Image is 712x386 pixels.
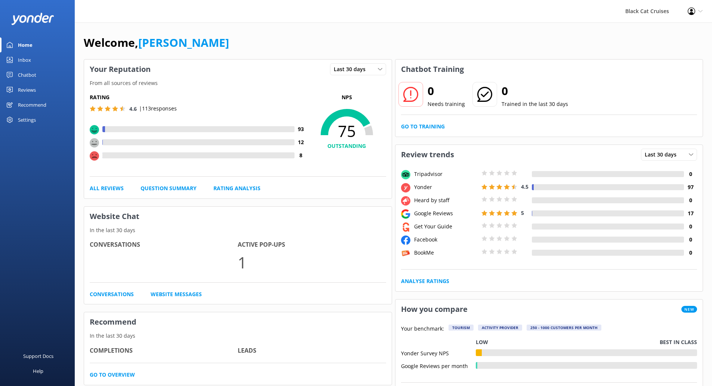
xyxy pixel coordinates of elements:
div: Home [18,37,33,52]
a: Question Summary [141,184,197,192]
span: 4.6 [129,105,137,112]
div: Reviews [18,82,36,97]
a: [PERSON_NAME] [138,35,229,50]
div: Yonder [412,183,480,191]
div: Settings [18,112,36,127]
h4: 8 [295,151,308,159]
div: Yonder Survey NPS [401,349,476,356]
div: Activity Provider [478,325,522,331]
p: Best in class [660,338,697,346]
h4: 0 [684,170,697,178]
span: 4.5 [521,183,528,190]
h3: Your Reputation [84,60,156,79]
img: yonder-white-logo.png [11,13,54,25]
h4: 0 [684,249,697,257]
p: In the last 30 days [84,332,392,340]
a: Go to overview [90,371,135,379]
h4: 0 [684,222,697,231]
h4: Completions [90,346,238,356]
h4: 12 [295,138,308,146]
span: New [681,306,697,313]
h5: Rating [90,93,308,101]
div: Support Docs [23,349,53,364]
a: All Reviews [90,184,124,192]
a: Website Messages [151,290,202,298]
h4: OUTSTANDING [308,142,386,150]
div: 250 - 1000 customers per month [527,325,601,331]
h3: Website Chat [84,207,392,226]
h3: Recommend [84,312,392,332]
p: | 113 responses [139,104,177,113]
div: Help [33,364,43,379]
h3: Chatbot Training [395,60,469,79]
h4: Leads [238,346,386,356]
p: Your benchmark: [401,325,444,334]
h4: Active Pop-ups [238,240,386,250]
h2: 0 [502,82,568,100]
span: 75 [308,122,386,140]
h4: Conversations [90,240,238,250]
h4: 93 [295,125,308,133]
div: Chatbot [18,67,36,82]
div: Tourism [449,325,474,331]
a: Rating Analysis [213,184,261,192]
div: Get Your Guide [412,222,480,231]
div: Tripadvisor [412,170,480,178]
h4: 0 [684,196,697,204]
p: From all sources of reviews [84,79,392,87]
a: Conversations [90,290,134,298]
h3: How you compare [395,300,473,319]
p: Needs training [428,100,465,108]
a: Go to Training [401,122,445,131]
div: Facebook [412,235,480,244]
h3: Review trends [395,145,460,164]
p: NPS [308,93,386,101]
h2: 0 [428,82,465,100]
div: Google Reviews per month [401,362,476,369]
h4: 17 [684,209,697,218]
p: 1 [238,250,386,275]
div: Heard by staff [412,196,480,204]
span: Last 30 days [645,151,681,159]
p: In the last 30 days [84,226,392,234]
a: Analyse Ratings [401,277,449,285]
span: Last 30 days [334,65,370,73]
div: Inbox [18,52,31,67]
span: 5 [521,209,524,216]
div: Google Reviews [412,209,480,218]
h4: 0 [684,235,697,244]
p: Trained in the last 30 days [502,100,568,108]
div: BookMe [412,249,480,257]
div: Recommend [18,97,46,112]
h4: 97 [684,183,697,191]
p: Low [476,338,488,346]
h1: Welcome, [84,34,229,52]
